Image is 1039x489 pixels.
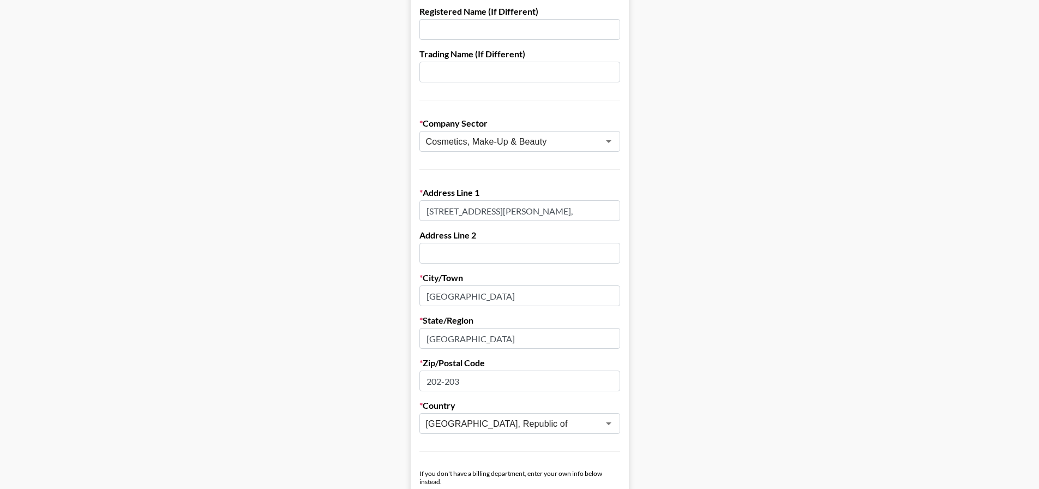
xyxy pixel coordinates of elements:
button: Open [601,134,616,149]
label: Zip/Postal Code [419,357,620,368]
label: Trading Name (If Different) [419,49,620,59]
label: Registered Name (If Different) [419,6,620,17]
label: Country [419,400,620,411]
label: City/Town [419,272,620,283]
div: If you don't have a billing department, enter your own info below instead. [419,469,620,486]
label: Address Line 2 [419,230,620,241]
label: Company Sector [419,118,620,129]
button: Open [601,416,616,431]
label: State/Region [419,315,620,326]
label: Address Line 1 [419,187,620,198]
